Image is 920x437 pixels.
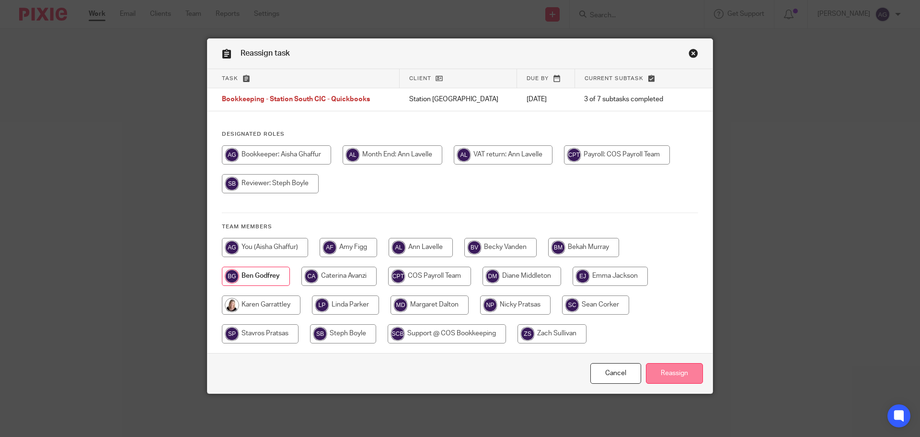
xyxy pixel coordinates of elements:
td: 3 of 7 subtasks completed [575,88,681,111]
span: Due by [527,76,549,81]
span: Client [409,76,431,81]
span: Reassign task [241,49,290,57]
p: [DATE] [527,94,565,104]
span: Current subtask [585,76,644,81]
a: Close this dialog window [689,48,698,61]
h4: Team members [222,223,698,231]
input: Reassign [646,363,703,384]
span: Bookkeeping - Station South CIC - Quickbooks [222,96,370,103]
h4: Designated Roles [222,130,698,138]
a: Close this dialog window [590,363,641,384]
span: Task [222,76,238,81]
p: Station [GEOGRAPHIC_DATA] [409,94,507,104]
